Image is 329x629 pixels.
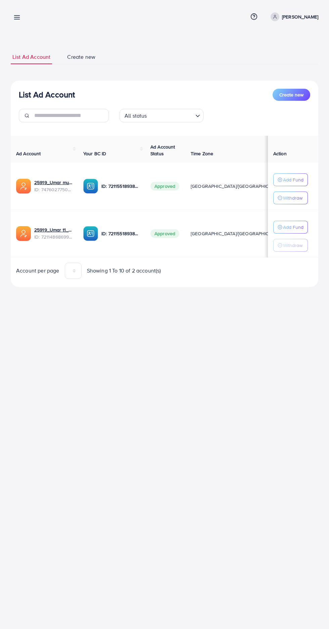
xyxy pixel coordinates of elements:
span: Create new [67,53,95,61]
span: Ad Account [16,150,41,157]
span: Action [273,150,287,157]
span: Approved [150,229,179,238]
img: ic-ba-acc.ded83a64.svg [83,179,98,194]
span: Your BC ID [83,150,106,157]
button: Withdraw [273,239,308,252]
span: [GEOGRAPHIC_DATA]/[GEOGRAPHIC_DATA] [191,183,284,190]
p: ID: 7211551893808545793 [101,182,140,190]
p: Withdraw [283,194,302,202]
input: Search for option [149,110,193,121]
h3: List Ad Account [19,90,75,99]
span: Account per page [16,267,59,275]
img: ic-ads-acc.e4c84228.svg [16,179,31,194]
span: Time Zone [191,150,213,157]
a: [PERSON_NAME] [268,12,318,21]
p: Add Fund [283,176,303,184]
button: Withdraw [273,192,308,204]
img: ic-ads-acc.e4c84228.svg [16,226,31,241]
div: Search for option [120,109,203,122]
img: ic-ba-acc.ded83a64.svg [83,226,98,241]
span: Ad Account Status [150,143,175,157]
button: Add Fund [273,221,308,234]
span: Showing 1 To 10 of 2 account(s) [87,267,161,275]
p: [PERSON_NAME] [282,13,318,21]
a: 25919_Umar t1_1679070383896 [34,226,73,233]
p: Add Fund [283,223,303,231]
span: All status [123,111,148,121]
div: <span class='underline'>25919_Umar mumtaz_1740648371024</span></br>7476027750877626369 [34,179,73,193]
span: Create new [279,91,303,98]
span: ID: 7211486869945712641 [34,234,73,240]
button: Create new [273,89,310,101]
p: ID: 7211551893808545793 [101,229,140,238]
span: [GEOGRAPHIC_DATA]/[GEOGRAPHIC_DATA] [191,230,284,237]
p: Withdraw [283,241,302,249]
button: Add Fund [273,173,308,186]
span: ID: 7476027750877626369 [34,186,73,193]
span: List Ad Account [12,53,50,61]
div: <span class='underline'>25919_Umar t1_1679070383896</span></br>7211486869945712641 [34,226,73,240]
span: Approved [150,182,179,191]
a: 25919_Umar mumtaz_1740648371024 [34,179,73,186]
